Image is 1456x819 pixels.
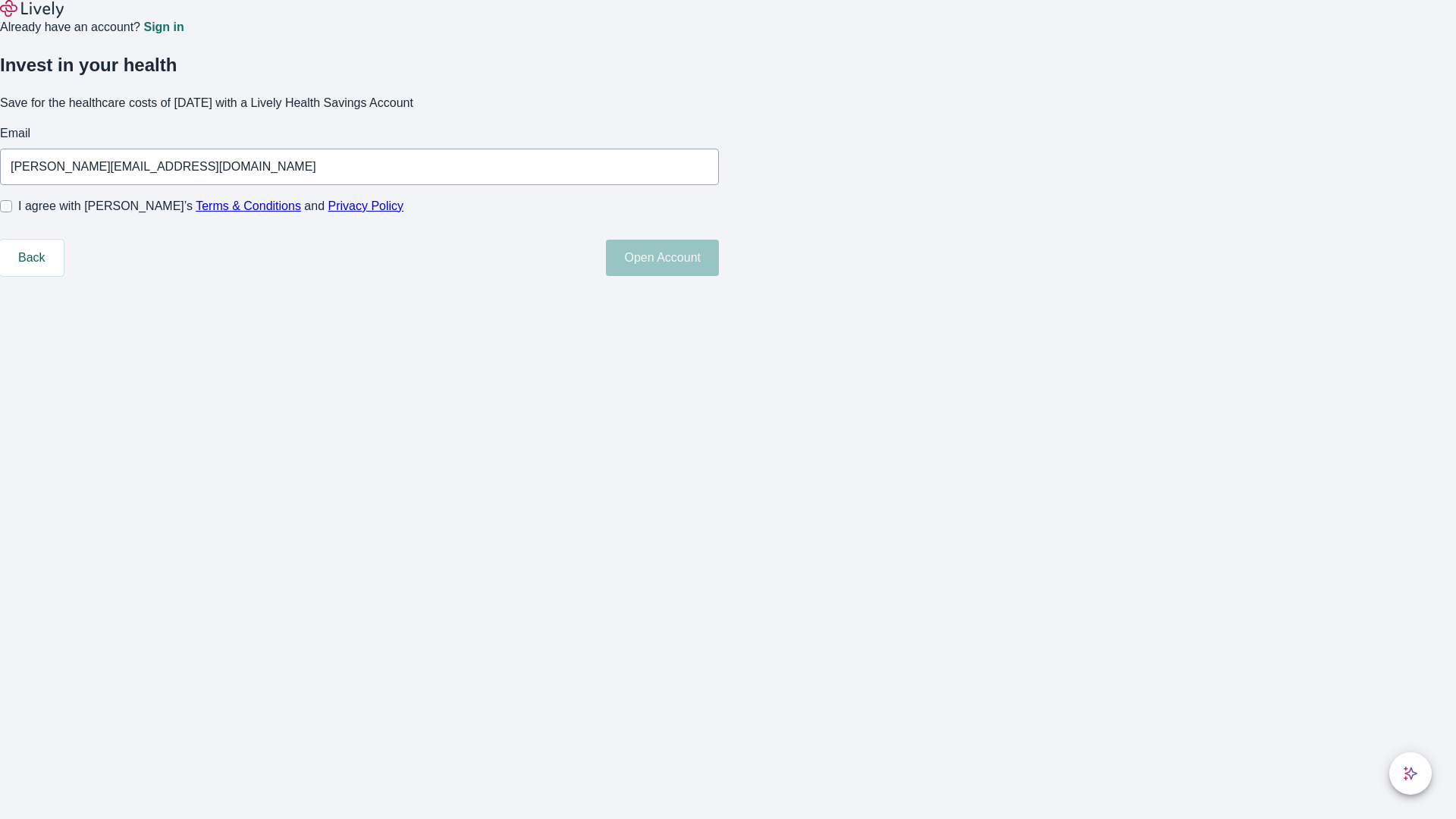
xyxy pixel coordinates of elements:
[1403,766,1418,781] svg: Lively AI Assistant
[18,197,403,215] span: I agree with [PERSON_NAME]’s and
[1389,752,1432,795] button: chat
[328,199,404,212] a: Privacy Policy
[196,199,301,212] a: Terms & Conditions
[143,21,184,33] a: Sign in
